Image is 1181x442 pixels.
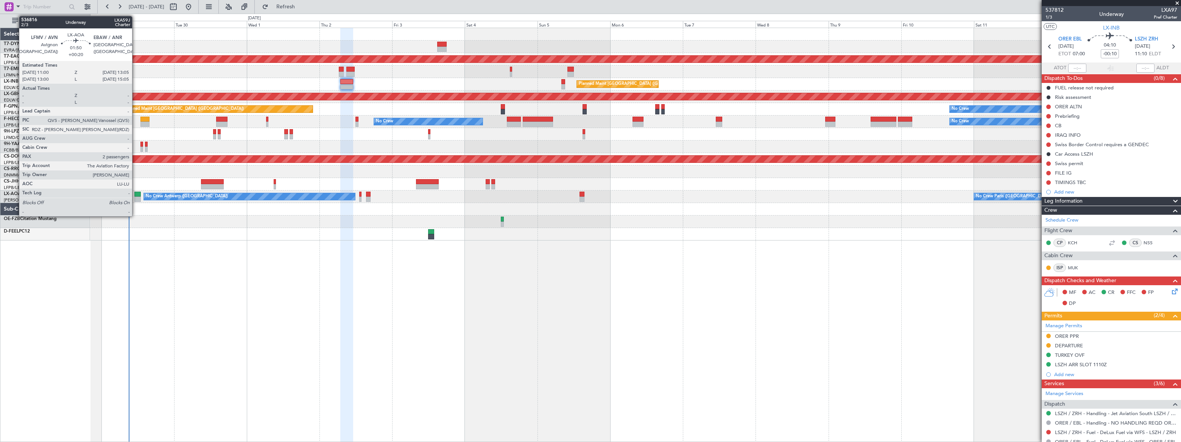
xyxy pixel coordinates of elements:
a: 9H-YAAGlobal 5000 [4,142,47,146]
span: Dispatch [1044,400,1065,409]
span: D-FEEL [4,229,19,234]
a: LX-AOACitation Mustang [4,192,58,196]
div: No Crew [952,103,969,115]
div: FUEL release not required [1055,84,1114,91]
div: No Crew Antwerp ([GEOGRAPHIC_DATA]) [146,191,228,202]
span: MF [1069,289,1076,297]
a: LSZH / ZRH - Handling - Jet Aviation South LSZH / ZRH [1055,410,1177,417]
a: OE-FZBCitation Mustang [4,217,57,221]
span: CS-DOU [4,154,22,159]
span: (3/6) [1154,380,1165,387]
span: FP [1148,289,1154,297]
div: TIMINGS TBC [1055,179,1086,186]
div: CP [1053,239,1066,247]
a: T7-EMIHawker 900XP [4,67,50,71]
span: Refresh [270,4,302,9]
span: 1/3 [1045,14,1064,20]
a: F-GPNJFalcon 900EX [4,104,49,109]
a: EDLW/DTM [4,85,26,91]
span: LX-INB [4,79,19,84]
span: Cabin Crew [1044,251,1073,260]
a: D-FEELPC12 [4,229,30,234]
span: 04:10 [1104,42,1116,49]
span: 07:00 [1073,50,1085,58]
span: ETOT [1058,50,1071,58]
button: UTC [1044,23,1057,30]
a: LX-GBHFalcon 7X [4,92,41,96]
a: LSZH / ZRH - Fuel - DeLux Fuel via WFS - LSZH / ZRH [1055,429,1176,436]
span: LX-AOA [4,192,21,196]
span: Dispatch Checks and Weather [1044,276,1116,285]
a: Manage Services [1045,390,1083,398]
span: CS-JHH [4,179,20,184]
a: ORER / EBL - Handling - NO HANDLING REQD ORER/EBL [1055,420,1177,426]
a: KCH [1068,239,1085,246]
span: LXA97 [1154,6,1177,14]
span: DP [1069,300,1076,308]
span: (0/8) [1154,74,1165,82]
div: Underway [1099,10,1124,18]
a: Schedule Crew [1045,217,1078,224]
a: FCBB/BZV [4,147,24,153]
div: Car Access LSZH [1055,151,1093,157]
span: T7-EAGL [4,54,22,59]
div: Wed 8 [756,21,828,28]
input: Trip Number [23,1,67,12]
a: LFPB/LBG [4,185,23,191]
span: ELDT [1149,50,1161,58]
a: CS-RRCFalcon 900LX [4,167,48,171]
span: FFC [1127,289,1136,297]
span: Crew [1044,206,1057,215]
span: Pref Charter [1154,14,1177,20]
div: Sun 5 [538,21,610,28]
div: Thu 9 [829,21,901,28]
div: [DATE] [92,15,104,22]
span: Flight Crew [1044,226,1072,235]
span: LSZH ZRH [1135,36,1158,43]
div: Wed 1 [247,21,319,28]
a: EDLW/DTM [4,97,26,103]
div: Sat 11 [974,21,1047,28]
a: LFPB/LBG [4,160,23,166]
span: CR [1108,289,1114,297]
a: LX-INBFalcon 900EX EASy II [4,79,64,84]
div: CB [1055,122,1061,129]
span: T7-EMI [4,67,19,71]
span: Leg Information [1044,197,1083,206]
div: Tue 7 [683,21,756,28]
a: CS-JHHGlobal 6000 [4,179,46,184]
div: No Crew [376,116,393,127]
div: Fri 10 [901,21,974,28]
div: Swiss Border Control requires a GENDEC [1055,141,1149,148]
span: [DATE] - [DATE] [129,3,164,10]
a: F-HECDFalcon 7X [4,117,41,121]
div: Tue 30 [174,21,247,28]
div: IRAQ INFO [1055,132,1081,138]
div: Fri 3 [392,21,465,28]
div: LSZH ARR SLOT 1110Z [1055,361,1107,368]
span: [DATE] [1058,43,1074,50]
span: OE-FZB [4,217,20,221]
button: Refresh [259,1,304,13]
span: LX-GBH [4,92,20,96]
a: Manage Permits [1045,322,1082,330]
a: LFMD/CEQ [4,135,26,141]
a: LFPB/LBG [4,60,23,66]
span: F-HECD [4,117,20,121]
div: No Crew [952,116,969,127]
span: Permits [1044,312,1062,320]
div: Risk assessment [1055,94,1091,100]
span: 537812 [1045,6,1064,14]
div: Add new [1054,189,1177,195]
span: ORER EBL [1058,36,1082,43]
span: (2/4) [1154,311,1165,319]
a: CS-DOUGlobal 6500 [4,154,47,159]
div: Mon 6 [610,21,683,28]
div: Sat 4 [465,21,538,28]
a: T7-EAGLFalcon 8X [4,54,43,59]
div: DEPARTURE [1055,342,1083,349]
span: Services [1044,380,1064,388]
div: Prebriefing [1055,113,1080,119]
div: Mon 29 [101,21,174,28]
span: ALDT [1156,64,1169,72]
